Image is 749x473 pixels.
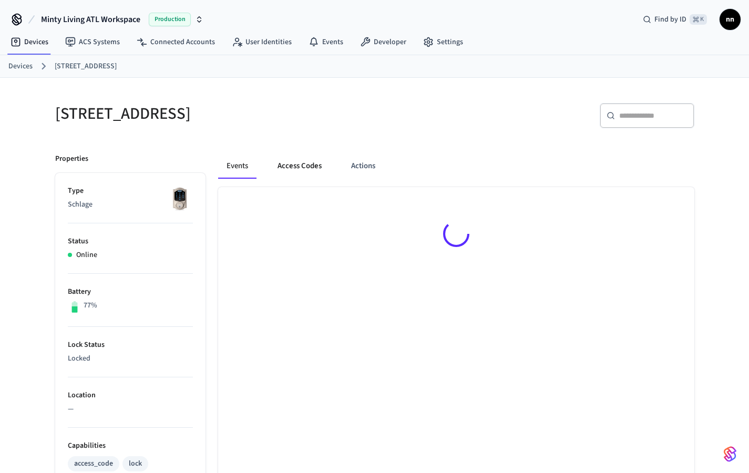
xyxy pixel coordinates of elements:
p: Battery [68,286,193,297]
p: 77% [84,300,97,311]
button: Events [218,153,256,179]
a: [STREET_ADDRESS] [55,61,117,72]
p: Type [68,186,193,197]
p: Properties [55,153,88,164]
div: ant example [218,153,694,179]
p: Lock Status [68,340,193,351]
p: Schlage [68,199,193,210]
a: Developer [352,33,415,52]
span: Find by ID [654,14,686,25]
button: Access Codes [269,153,330,179]
img: Schlage Sense Smart Deadbolt with Camelot Trim, Front [167,186,193,212]
span: nn [721,10,740,29]
span: ⌘ K [690,14,707,25]
span: Production [149,13,191,26]
div: lock [129,458,142,469]
p: Location [68,390,193,401]
a: Events [300,33,352,52]
a: Connected Accounts [128,33,223,52]
img: SeamLogoGradient.69752ec5.svg [724,446,736,462]
a: User Identities [223,33,300,52]
a: Settings [415,33,471,52]
a: Devices [8,61,33,72]
p: — [68,404,193,415]
button: Actions [343,153,384,179]
p: Status [68,236,193,247]
p: Online [76,250,97,261]
div: Find by ID⌘ K [634,10,715,29]
h5: [STREET_ADDRESS] [55,103,368,125]
button: nn [720,9,741,30]
a: ACS Systems [57,33,128,52]
div: access_code [74,458,113,469]
p: Capabilities [68,440,193,451]
a: Devices [2,33,57,52]
span: Minty Living ATL Workspace [41,13,140,26]
p: Locked [68,353,193,364]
